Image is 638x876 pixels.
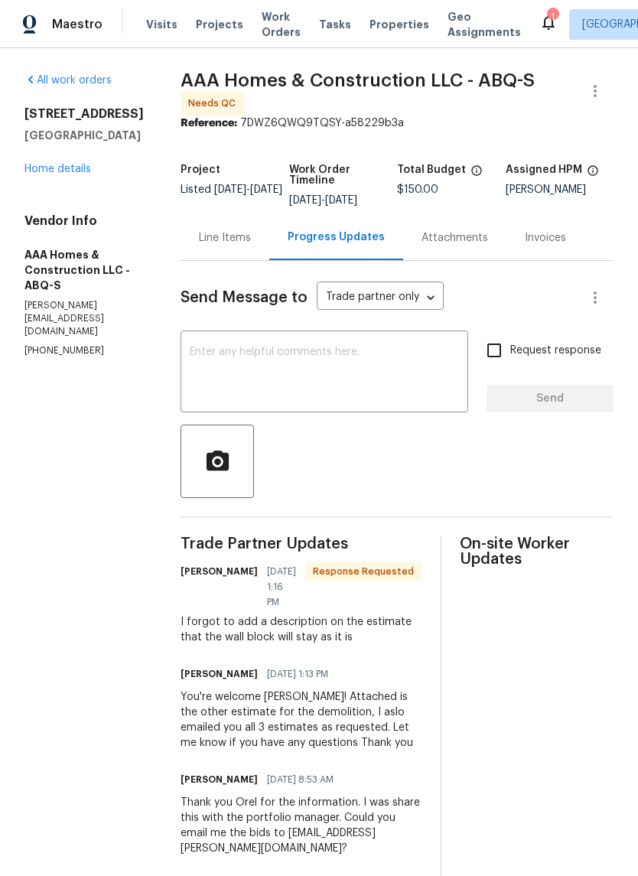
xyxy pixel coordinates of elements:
span: [DATE] 8:53 AM [267,772,334,787]
h4: Vendor Info [24,213,144,229]
div: Progress Updates [288,230,385,245]
div: 1 [547,9,558,24]
div: [PERSON_NAME] [506,184,614,195]
div: Line Items [199,230,251,246]
span: Tasks [319,19,351,30]
p: [PHONE_NUMBER] [24,344,144,357]
a: All work orders [24,75,112,86]
p: [PERSON_NAME][EMAIL_ADDRESS][DOMAIN_NAME] [24,299,144,338]
b: Reference: [181,118,237,129]
h6: [PERSON_NAME] [181,772,258,787]
span: Geo Assignments [448,9,521,40]
span: [DATE] [214,184,246,195]
div: You're welcome [PERSON_NAME]! Attached is the other estimate for the demolition, I aslo emailed y... [181,689,422,751]
span: AAA Homes & Construction LLC - ABQ-S [181,71,535,90]
span: Trade Partner Updates [181,536,422,552]
span: On-site Worker Updates [460,536,614,567]
span: Listed [181,184,282,195]
div: Invoices [525,230,566,246]
span: [DATE] [325,195,357,206]
span: - [214,184,282,195]
h6: [PERSON_NAME] [181,666,258,682]
h5: [GEOGRAPHIC_DATA] [24,128,144,143]
a: Home details [24,164,91,174]
span: Visits [146,17,177,32]
span: Maestro [52,17,103,32]
span: Projects [196,17,243,32]
h6: [PERSON_NAME] [181,564,258,579]
h5: Project [181,164,220,175]
h5: Total Budget [397,164,466,175]
span: Send Message to [181,290,308,305]
h5: Work Order Timeline [289,164,398,186]
span: Work Orders [262,9,301,40]
h5: AAA Homes & Construction LLC - ABQ-S [24,247,144,293]
span: Response Requested [307,564,420,579]
span: The hpm assigned to this work order. [587,164,599,184]
div: Attachments [422,230,488,246]
span: $150.00 [397,184,438,195]
span: [DATE] [250,184,282,195]
span: Request response [510,343,601,359]
span: [DATE] 1:13 PM [267,666,328,682]
div: 7DWZ6QWQ9TQSY-a58229b3a [181,116,614,131]
h5: Assigned HPM [506,164,582,175]
span: [DATE] [289,195,321,206]
div: Trade partner only [317,285,444,311]
span: Needs QC [188,96,242,111]
span: Properties [369,17,429,32]
span: The total cost of line items that have been proposed by Opendoor. This sum includes line items th... [470,164,483,184]
div: I forgot to add a description on the estimate that the wall block will stay as it is [181,614,422,645]
div: Thank you Orel for the information. I was share this with the portfolio manager. Could you email ... [181,795,422,856]
span: - [289,195,357,206]
h2: [STREET_ADDRESS] [24,106,144,122]
span: [DATE] 1:16 PM [267,564,296,610]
